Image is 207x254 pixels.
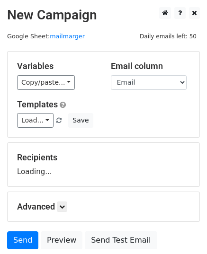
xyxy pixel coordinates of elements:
[7,231,38,249] a: Send
[17,113,54,128] a: Load...
[17,152,190,163] h5: Recipients
[7,33,85,40] small: Google Sheet:
[17,61,97,71] h5: Variables
[85,231,157,249] a: Send Test Email
[17,99,58,109] a: Templates
[17,152,190,177] div: Loading...
[50,33,85,40] a: mailmarger
[7,7,200,23] h2: New Campaign
[111,61,190,71] h5: Email column
[68,113,93,128] button: Save
[17,75,75,90] a: Copy/paste...
[136,33,200,40] a: Daily emails left: 50
[17,201,190,212] h5: Advanced
[136,31,200,42] span: Daily emails left: 50
[41,231,82,249] a: Preview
